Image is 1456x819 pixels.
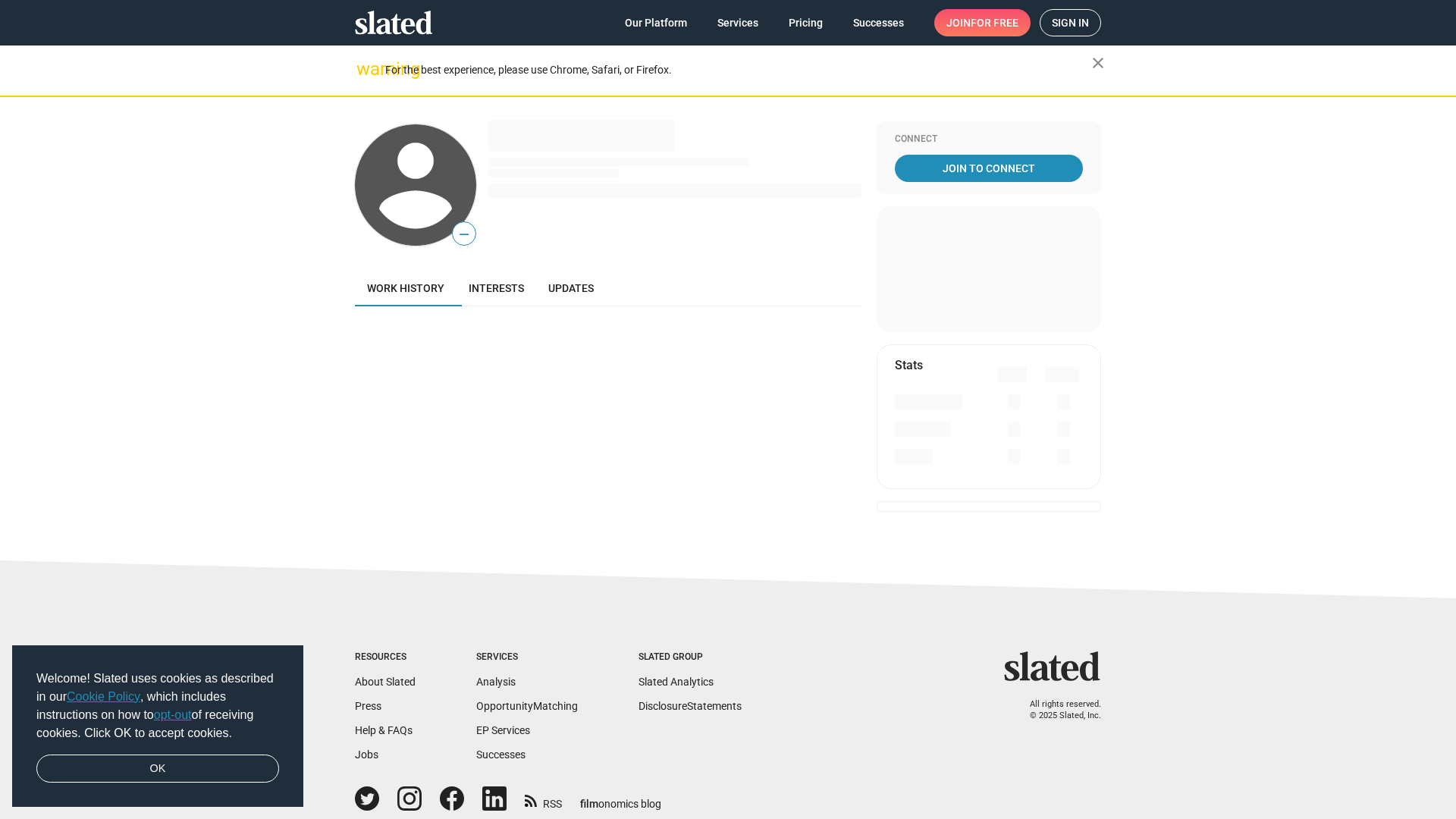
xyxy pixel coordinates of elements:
[717,9,758,36] span: Services
[1040,9,1101,36] a: Sign in
[476,676,516,688] a: Analysis
[548,282,594,294] span: Updates
[469,282,524,294] span: Interests
[476,651,578,664] div: Services
[453,224,475,244] span: —
[971,9,1018,36] span: for free
[580,785,661,811] a: filmonomics blog
[36,670,279,742] span: Welcome! Slated uses cookies as described in our , which includes instructions on how to of recei...
[36,755,279,783] a: dismiss cookie message
[476,700,578,712] a: OpportunityMatching
[895,357,923,373] mat-card-title: Stats
[934,9,1031,36] a: Joinfor free
[355,724,413,736] a: Help & FAQs
[1089,54,1107,72] mat-icon: close
[355,651,416,664] div: Resources
[777,9,835,36] a: Pricing
[853,9,904,36] span: Successes
[639,651,742,664] div: Slated Group
[841,9,916,36] a: Successes
[1052,10,1089,36] span: Sign in
[895,155,1083,182] a: Join To Connect
[356,60,375,78] mat-icon: warning
[639,700,742,712] a: DisclosureStatements
[639,676,714,688] a: Slated Analytics
[367,282,444,294] span: Work history
[457,270,536,306] a: Interests
[12,645,303,808] div: cookieconsent
[355,270,457,306] a: Work history
[613,9,699,36] a: Our Platform
[625,9,687,36] span: Our Platform
[355,676,416,688] a: About Slated
[705,9,770,36] a: Services
[67,690,140,703] a: Cookie Policy
[1014,699,1101,721] p: All rights reserved. © 2025 Slated, Inc.
[355,748,378,761] a: Jobs
[898,155,1080,182] span: Join To Connect
[355,700,381,712] a: Press
[385,60,1092,80] div: For the best experience, please use Chrome, Safari, or Firefox.
[476,724,530,736] a: EP Services
[525,788,562,811] a: RSS
[536,270,606,306] a: Updates
[476,748,526,761] a: Successes
[946,9,1018,36] span: Join
[895,133,1083,146] div: Connect
[789,9,823,36] span: Pricing
[580,798,598,810] span: film
[154,708,192,721] a: opt-out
